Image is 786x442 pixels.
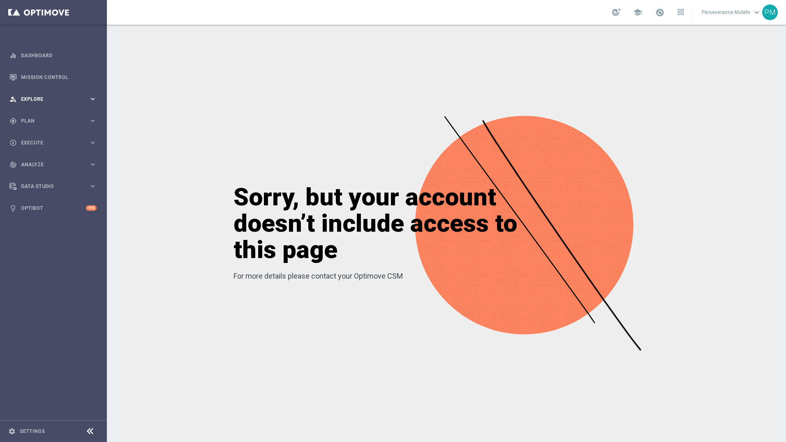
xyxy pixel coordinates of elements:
[9,205,97,212] button: lightbulb Optibot +10
[752,8,761,17] span: keyboard_arrow_down
[21,197,86,219] a: Optibot
[21,97,89,102] span: Explore
[9,161,97,168] button: track_changes Analyze keyboard_arrow_right
[89,139,97,147] i: keyboard_arrow_right
[21,119,89,123] span: Plan
[9,117,17,125] i: gps_fixed
[701,6,762,19] a: Perseverance Molefekeyboard_arrow_down
[9,183,89,190] div: Data Studio
[9,139,89,147] div: Execute
[9,197,97,219] div: Optibot
[9,52,17,59] i: equalizer
[89,95,97,103] i: keyboard_arrow_right
[89,182,97,190] i: keyboard_arrow_right
[89,117,97,125] i: keyboard_arrow_right
[21,140,89,145] span: Execute
[9,161,17,168] i: track_changes
[9,161,89,168] div: Analyze
[9,66,97,88] div: Mission Control
[9,117,89,125] div: Plan
[21,184,89,189] span: Data Studio
[21,162,89,167] span: Analyze
[9,140,97,146] button: play_circle_outline Execute keyboard_arrow_right
[9,52,97,59] button: equalizer Dashboard
[21,44,97,66] a: Dashboard
[762,5,778,20] div: PM
[8,428,16,435] i: settings
[9,183,97,190] button: Data Studio keyboard_arrow_right
[233,271,550,281] p: For more details please contact your Optimove CSM
[9,139,17,147] i: play_circle_outline
[9,118,97,124] button: gps_fixed Plan keyboard_arrow_right
[9,96,97,102] button: person_search Explore keyboard_arrow_right
[20,429,45,434] a: Settings
[9,205,17,212] i: lightbulb
[89,161,97,168] i: keyboard_arrow_right
[633,8,642,17] span: school
[9,95,89,103] div: Explore
[21,66,97,88] a: Mission Control
[9,44,97,66] div: Dashboard
[86,205,97,211] div: +10
[9,74,97,81] button: Mission Control
[233,184,550,263] h1: Sorry, but your account doesn’t include access to this page
[9,95,17,103] i: person_search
